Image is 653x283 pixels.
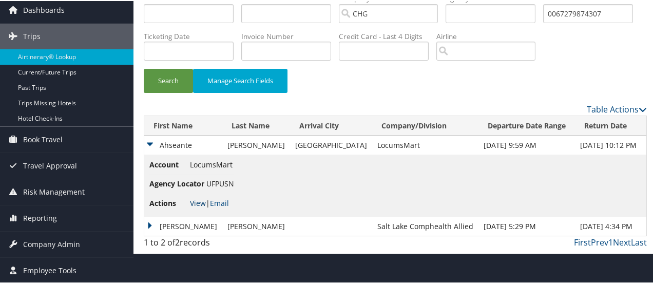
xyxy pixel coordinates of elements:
[631,236,647,247] a: Last
[149,177,204,188] span: Agency Locator
[436,30,543,41] label: Airline
[144,235,258,253] div: 1 to 2 of records
[587,103,647,114] a: Table Actions
[575,115,646,135] th: Return Date: activate to sort column ascending
[23,126,63,152] span: Book Travel
[290,135,372,154] td: [GEOGRAPHIC_DATA]
[23,178,85,204] span: Risk Management
[144,216,222,235] td: [PERSON_NAME]
[575,216,646,235] td: [DATE] 4:34 PM
[193,68,287,92] button: Manage Search Fields
[372,115,478,135] th: Company/Division
[190,159,233,168] span: LocumsMart
[222,135,290,154] td: [PERSON_NAME]
[144,68,193,92] button: Search
[23,23,41,48] span: Trips
[144,135,222,154] td: Ahseante
[613,236,631,247] a: Next
[23,231,80,256] span: Company Admin
[206,178,234,187] span: UFPUSN
[144,115,222,135] th: First Name: activate to sort column ascending
[339,30,436,41] label: Credit Card - Last 4 Digits
[222,216,290,235] td: [PERSON_NAME]
[372,135,478,154] td: LocumsMart
[144,30,241,41] label: Ticketing Date
[591,236,608,247] a: Prev
[574,236,591,247] a: First
[190,197,229,207] span: |
[23,152,77,178] span: Travel Approval
[190,197,206,207] a: View
[575,135,646,154] td: [DATE] 10:12 PM
[608,236,613,247] a: 1
[290,115,372,135] th: Arrival City: activate to sort column ascending
[372,216,478,235] td: Salt Lake Comphealth Allied
[210,197,229,207] a: Email
[478,115,575,135] th: Departure Date Range: activate to sort column ascending
[175,236,180,247] span: 2
[23,257,76,282] span: Employee Tools
[149,197,188,208] span: Actions
[222,115,290,135] th: Last Name: activate to sort column ascending
[149,158,188,169] span: Account
[478,216,575,235] td: [DATE] 5:29 PM
[241,30,339,41] label: Invoice Number
[478,135,575,154] td: [DATE] 9:59 AM
[23,204,57,230] span: Reporting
